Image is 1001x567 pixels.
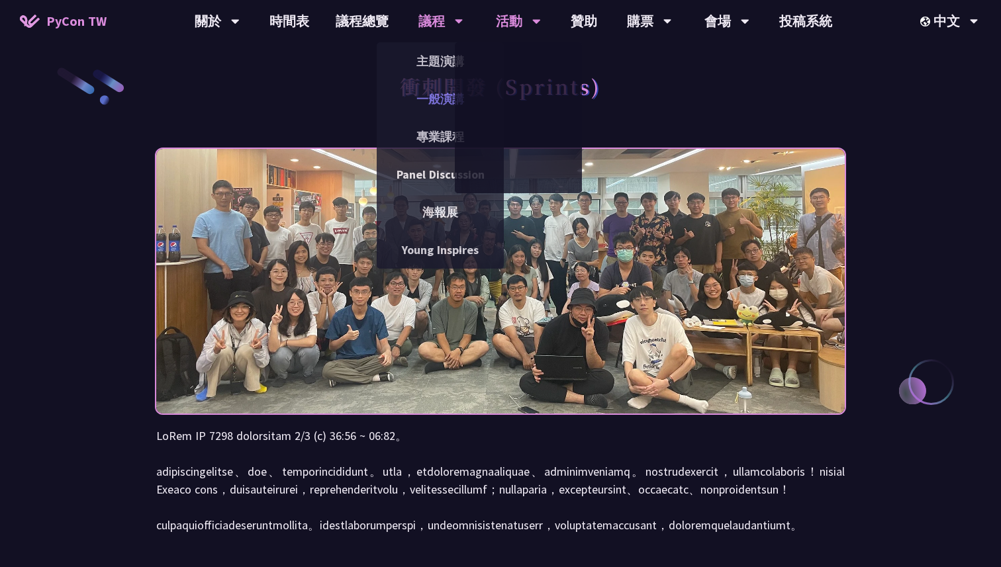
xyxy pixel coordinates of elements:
p: LoRem IP 7298 dolorsitam 2/3 (c) 36:56 ~ 06:82。 adipiscingelitse、doe、temporincididunt。utla，etdolo... [156,427,845,534]
span: PyCon TW [46,11,107,31]
a: 一般演講 [377,83,504,114]
a: Panel Discussion [377,159,504,190]
a: 主題演講 [377,46,504,77]
a: 海報展 [377,196,504,228]
a: Young Inspires [377,234,504,265]
img: Photo of PyCon Taiwan Sprints [156,113,845,449]
a: PyCon TW [7,5,120,38]
img: Home icon of PyCon TW 2025 [20,15,40,28]
img: Locale Icon [920,17,933,26]
a: 專業課程 [377,121,504,152]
